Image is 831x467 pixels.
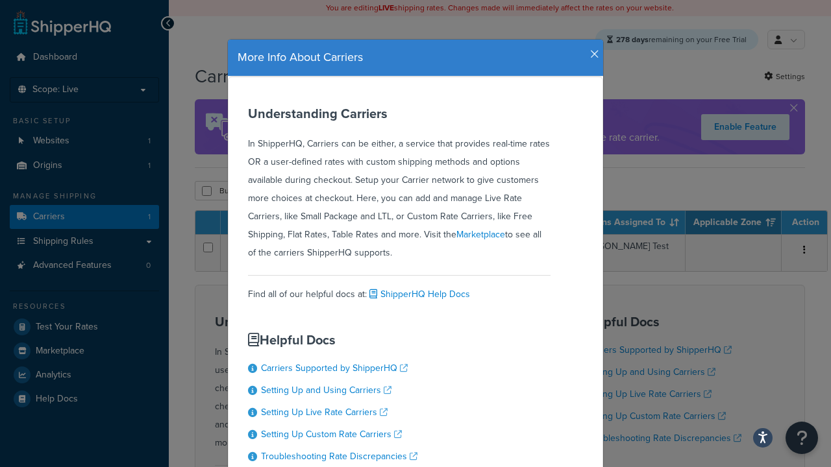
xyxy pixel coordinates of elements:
a: Troubleshooting Rate Discrepancies [261,449,417,463]
a: Setting Up Live Rate Carriers [261,405,388,419]
a: Marketplace [456,228,505,241]
h4: More Info About Carriers [238,49,593,66]
a: ShipperHQ Help Docs [367,287,470,301]
h3: Helpful Docs [248,333,417,347]
a: Setting Up Custom Rate Carriers [261,427,402,441]
h3: Understanding Carriers [248,106,551,121]
div: In ShipperHQ, Carriers can be either, a service that provides real-time rates OR a user-defined r... [248,106,551,262]
a: Carriers Supported by ShipperHQ [261,361,408,375]
div: Find all of our helpful docs at: [248,275,551,304]
a: Setting Up and Using Carriers [261,383,391,397]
